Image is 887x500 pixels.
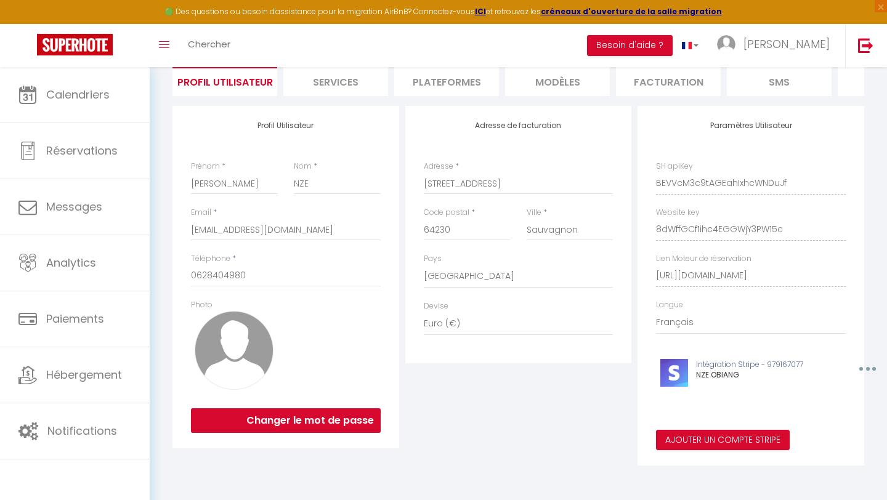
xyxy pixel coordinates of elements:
button: Changer le mot de passe [191,408,381,433]
h4: Profil Utilisateur [191,121,381,130]
span: [PERSON_NAME] [743,36,830,52]
label: Langue [656,299,683,311]
button: Ouvrir le widget de chat LiveChat [10,5,47,42]
label: Pays [424,253,442,265]
span: Réservations [46,143,118,158]
span: Paiements [46,311,104,326]
span: NZE OBIANG [696,369,739,380]
label: Email [191,207,211,219]
li: SMS [727,66,832,96]
p: Intégration Stripe - 979167077 [696,359,831,371]
a: ... [PERSON_NAME] [708,24,845,67]
img: Super Booking [37,34,113,55]
label: Ville [527,207,541,219]
a: créneaux d'ouverture de la salle migration [541,6,722,17]
img: ... [717,35,735,54]
li: Services [283,66,388,96]
label: SH apiKey [656,161,693,172]
span: Calendriers [46,87,110,102]
img: logout [858,38,873,53]
label: Adresse [424,161,453,172]
img: stripe-logo.jpeg [660,359,688,387]
button: Besoin d'aide ? [587,35,673,56]
h4: Paramètres Utilisateur [656,121,846,130]
label: Devise [424,300,448,312]
li: Plateformes [394,66,499,96]
label: Nom [294,161,312,172]
li: Facturation [616,66,721,96]
span: Hébergement [46,367,122,382]
span: Chercher [188,38,230,50]
li: MODÈLES [505,66,610,96]
h4: Adresse de facturation [424,121,614,130]
label: Téléphone [191,253,230,265]
img: avatar.png [195,311,273,390]
li: Profil Utilisateur [172,66,277,96]
label: Website key [656,207,700,219]
span: Messages [46,199,102,214]
a: ICI [475,6,486,17]
label: Photo [191,299,213,311]
span: Analytics [46,255,96,270]
label: Code postal [424,207,469,219]
span: Notifications [47,423,117,438]
label: Prénom [191,161,220,172]
a: Chercher [179,24,240,67]
button: Ajouter un compte Stripe [656,430,790,451]
label: Lien Moteur de réservation [656,253,751,265]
